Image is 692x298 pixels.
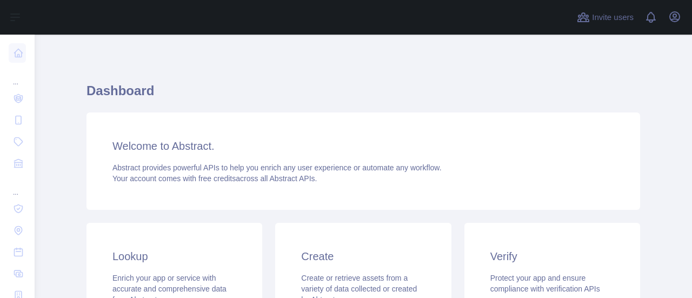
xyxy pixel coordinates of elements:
span: Abstract provides powerful APIs to help you enrich any user experience or automate any workflow. [112,163,442,172]
h3: Create [301,249,425,264]
h3: Verify [490,249,614,264]
span: Protect your app and ensure compliance with verification APIs [490,274,600,293]
h3: Welcome to Abstract. [112,138,614,154]
span: free credits [198,174,236,183]
span: Invite users [592,11,634,24]
h3: Lookup [112,249,236,264]
div: ... [9,175,26,197]
button: Invite users [575,9,636,26]
h1: Dashboard [86,82,640,108]
div: ... [9,65,26,87]
span: Your account comes with across all Abstract APIs. [112,174,317,183]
